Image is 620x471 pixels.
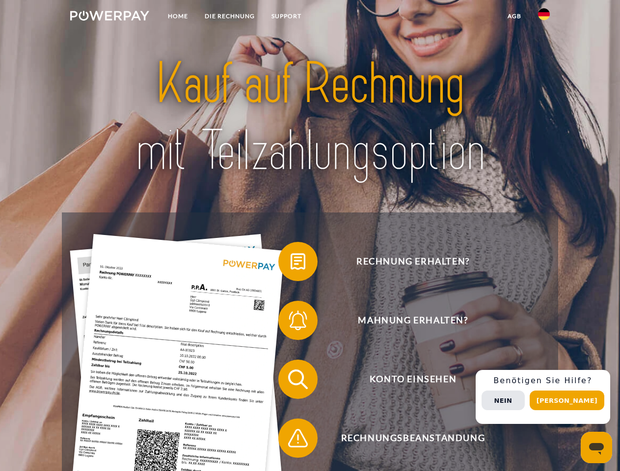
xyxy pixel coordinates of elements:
button: Konto einsehen [278,360,534,399]
span: Rechnung erhalten? [293,242,533,281]
a: Home [160,7,196,25]
div: Schnellhilfe [476,370,610,424]
button: Nein [482,391,525,410]
iframe: Schaltfläche zum Öffnen des Messaging-Fensters [581,432,612,463]
img: qb_warning.svg [286,426,310,450]
span: Konto einsehen [293,360,533,399]
span: Rechnungsbeanstandung [293,419,533,458]
img: qb_bill.svg [286,249,310,274]
a: DIE RECHNUNG [196,7,263,25]
img: qb_bell.svg [286,308,310,333]
button: [PERSON_NAME] [530,391,604,410]
button: Rechnung erhalten? [278,242,534,281]
img: de [538,8,550,20]
button: Mahnung erhalten? [278,301,534,340]
a: agb [499,7,530,25]
button: Rechnungsbeanstandung [278,419,534,458]
img: qb_search.svg [286,367,310,392]
span: Mahnung erhalten? [293,301,533,340]
img: logo-powerpay-white.svg [70,11,149,21]
h3: Benötigen Sie Hilfe? [482,376,604,386]
a: SUPPORT [263,7,310,25]
img: title-powerpay_de.svg [94,47,526,188]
